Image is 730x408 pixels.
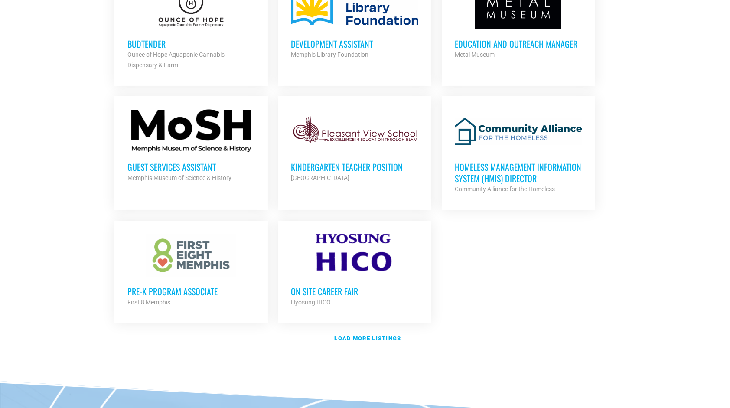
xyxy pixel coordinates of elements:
strong: Metal Museum [455,51,495,58]
a: Kindergarten Teacher Position [GEOGRAPHIC_DATA] [278,96,431,196]
h3: Budtender [127,38,255,49]
h3: Pre-K Program Associate [127,286,255,297]
a: Pre-K Program Associate First 8 Memphis [114,221,268,320]
h3: Homeless Management Information System (HMIS) Director [455,161,582,184]
h3: Development Assistant [291,38,418,49]
strong: First 8 Memphis [127,299,170,306]
h3: Guest Services Assistant [127,161,255,173]
a: Guest Services Assistant Memphis Museum of Science & History [114,96,268,196]
a: Load more listings [109,329,621,349]
strong: Memphis Library Foundation [291,51,368,58]
strong: Load more listings [334,335,401,342]
strong: Memphis Museum of Science & History [127,174,231,181]
strong: [GEOGRAPHIC_DATA] [291,174,349,181]
strong: Hyosung HICO [291,299,331,306]
h3: On Site Career Fair [291,286,418,297]
strong: Ounce of Hope Aquaponic Cannabis Dispensary & Farm [127,51,225,69]
strong: Community Alliance for the Homeless [455,186,555,193]
a: On Site Career Fair Hyosung HICO [278,221,431,320]
h3: Kindergarten Teacher Position [291,161,418,173]
a: Homeless Management Information System (HMIS) Director Community Alliance for the Homeless [442,96,595,207]
h3: Education and Outreach Manager [455,38,582,49]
